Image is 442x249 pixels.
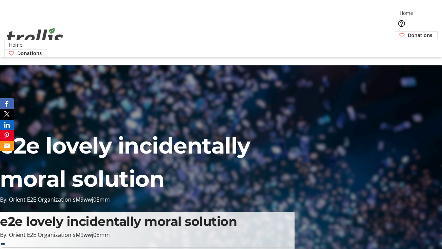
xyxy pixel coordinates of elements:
[9,41,22,48] span: Home
[395,31,438,39] a: Donations
[4,41,27,48] a: Home
[17,49,42,57] span: Donations
[408,31,432,39] span: Donations
[400,9,413,17] span: Home
[395,9,417,17] a: Home
[395,39,409,53] button: Cart
[395,17,409,30] button: Help
[4,20,66,55] img: Orient E2E Organization sM9wwj0Emm's Logo
[4,49,47,57] a: Donations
